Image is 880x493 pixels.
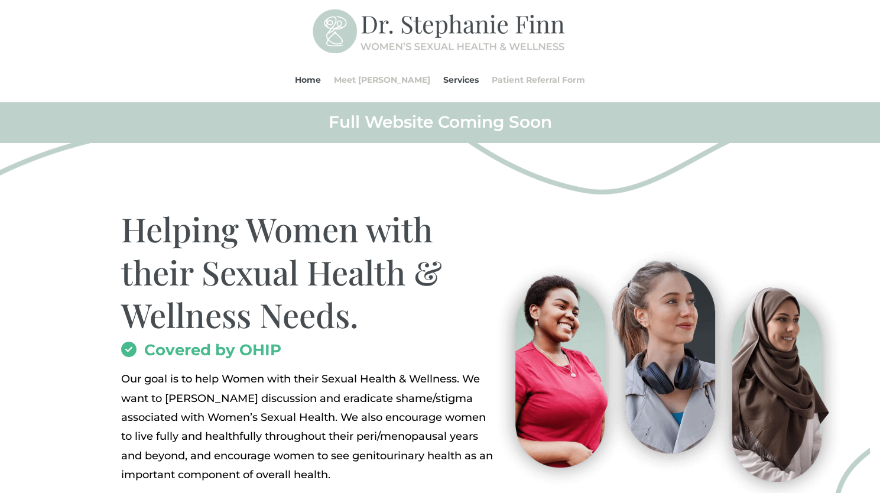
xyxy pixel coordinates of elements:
[121,369,496,484] div: Page 1
[295,57,321,102] a: Home
[121,342,496,364] h2: Covered by OHIP
[443,57,479,102] a: Services
[334,57,430,102] a: Meet [PERSON_NAME]
[492,57,585,102] a: Patient Referral Form
[121,111,759,138] h2: Full Website Coming Soon
[121,207,496,342] h1: Helping Women with their Sexual Health & Wellness Needs.
[121,369,496,484] p: Our goal is to help Women with their Sexual Health & Wellness. We want to [PERSON_NAME] discussio...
